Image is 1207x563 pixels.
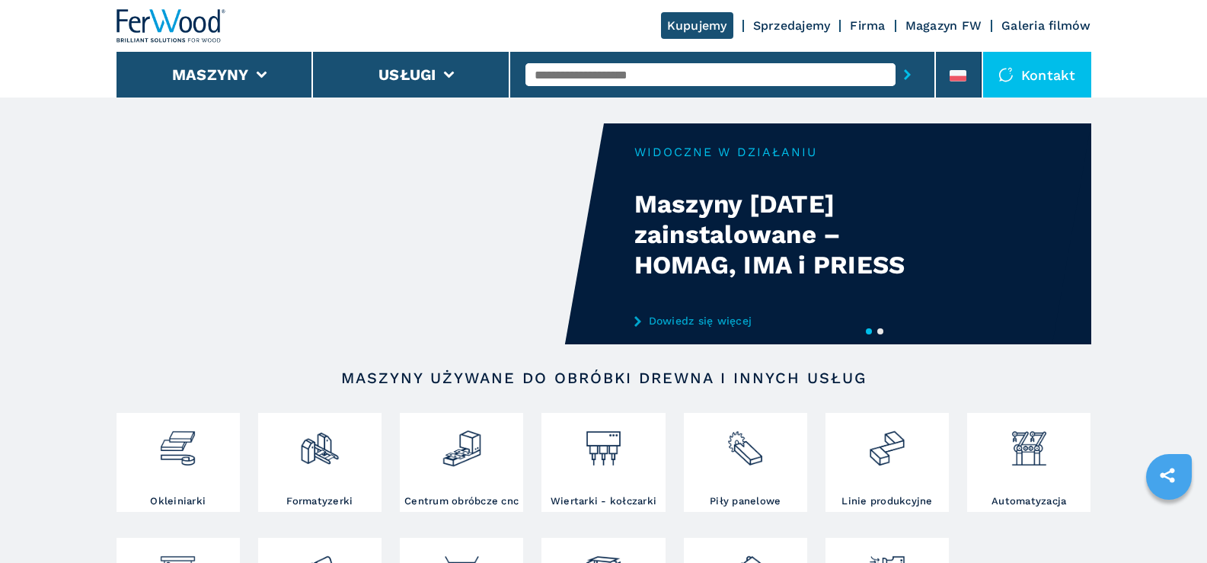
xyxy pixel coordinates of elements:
h3: Formatyzerki [286,494,353,508]
a: Centrum obróbcze cnc [400,413,523,512]
a: Automatyzacja [967,413,1090,512]
img: squadratrici_2.png [299,417,340,469]
img: sezionatrici_2.png [725,417,765,469]
img: automazione.png [1009,417,1049,469]
button: Usługi [378,66,436,84]
button: 1 [866,328,872,334]
h3: Centrum obróbcze cnc [404,494,519,508]
h3: Okleiniarki [150,494,206,508]
img: bordatrici_1.png [158,417,198,469]
iframe: Chat [1142,494,1196,552]
a: Firma [850,18,885,33]
a: Kupujemy [661,12,733,39]
h2: Maszyny używane do obróbki drewna i innych usług [165,369,1043,387]
h3: Linie produkcyjne [841,494,932,508]
h3: Automatyzacja [991,494,1066,508]
a: Galeria filmów [1001,18,1091,33]
video: Your browser does not support the video tag. [117,123,604,344]
div: Kontakt [983,52,1091,98]
a: sharethis [1148,456,1186,494]
img: Kontakt [998,67,1014,82]
a: Okleiniarki [117,413,240,512]
button: Maszyny [172,66,249,84]
a: Wiertarki - kołczarki [541,413,665,512]
a: Formatyzerki [258,413,382,512]
a: Dowiedz się więcej [634,315,933,327]
a: Linie produkcyjne [825,413,949,512]
img: linee_di_produzione_2.png [867,417,907,469]
a: Magazyn FW [905,18,982,33]
img: foratrici_inseritrici_2.png [583,417,624,469]
a: Sprzedajemy [753,18,831,33]
h3: Piły panelowe [710,494,781,508]
button: 2 [877,328,883,334]
img: Ferwood [117,9,226,43]
h3: Wiertarki - kołczarki [551,494,656,508]
a: Piły panelowe [684,413,807,512]
img: centro_di_lavoro_cnc_2.png [442,417,482,469]
button: submit-button [896,57,919,92]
